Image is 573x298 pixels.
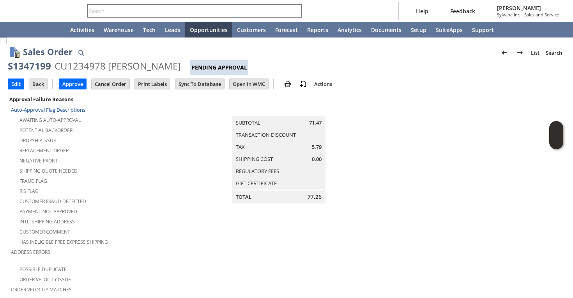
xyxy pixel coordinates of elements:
a: Customers [232,22,271,37]
a: Tax [236,143,245,150]
span: Tech [143,26,156,34]
span: 77.26 [308,193,322,201]
span: Leads [165,26,180,34]
span: 5.79 [312,143,322,151]
span: 0.00 [312,155,322,163]
a: Home [47,22,65,37]
span: Help [416,7,428,15]
a: Reports [302,22,333,37]
a: Setup [406,22,431,37]
svg: Search [291,6,300,16]
a: Activities [65,22,99,37]
input: Open In WMC [230,79,268,89]
input: Sync To Database [175,79,224,89]
span: SuiteApps [436,26,463,34]
span: Analytics [338,26,362,34]
span: Documents [371,26,401,34]
span: Oracle Guided Learning Widget. To move around, please hold and drag [549,136,563,150]
caption: Summary [232,104,325,116]
h1: Sales Order [23,45,73,58]
div: CU1234978 [PERSON_NAME] [55,60,181,72]
span: Warehouse [104,26,134,34]
a: Replacement Order [19,147,69,154]
span: Sylvane Inc [497,12,520,18]
a: Customer Comment [19,228,70,235]
a: Fraud Flag [19,178,47,184]
a: Regulatory Fees [236,168,279,175]
span: Feedback [450,7,475,15]
svg: Shortcuts [33,25,42,34]
input: Search [88,6,291,16]
a: Shipping Quote Needed [19,168,78,174]
input: Back [29,79,47,89]
a: Auto-Approval Flag Descriptions [11,106,85,113]
span: Support [472,26,494,34]
a: Actions [311,80,335,87]
span: Customers [237,26,266,34]
a: RIS flag [19,188,39,195]
div: Approval Failure Reasons [8,94,180,104]
input: Print Labels [135,79,170,89]
a: Leads [160,22,185,37]
img: add-record.svg [299,79,308,89]
a: Analytics [333,22,366,37]
div: Pending Approval [190,60,248,75]
span: Activities [70,26,94,34]
a: Gift Certificate [236,180,277,187]
svg: Home [51,25,61,34]
div: S1347199 [8,60,51,72]
span: Forecast [275,26,298,34]
span: 71.47 [309,119,322,127]
input: Edit [8,79,24,89]
img: Quick Find [76,48,86,57]
iframe: Click here to launch Oracle Guided Learning Help Panel [549,121,563,149]
a: Order Velocity Issue [19,276,71,283]
a: Search [543,46,565,59]
a: Address Errors [11,249,50,255]
a: Tech [138,22,160,37]
a: Has Ineligible Free Express Shipping [19,239,108,245]
a: List [528,46,543,59]
img: Next [515,48,525,57]
div: Shortcuts [28,22,47,37]
a: Shipping Cost [236,155,273,162]
a: Awaiting Auto-Approval [19,117,81,123]
span: Setup [411,26,426,34]
a: Negative Profit [19,157,58,164]
a: Documents [366,22,406,37]
svg: Recent Records [14,25,23,34]
a: Order Velocity Matches [11,286,72,293]
a: Dropship Issue [19,137,56,144]
a: SuiteApps [431,22,467,37]
span: Reports [307,26,328,34]
a: Customer Fraud Detected [19,198,86,205]
input: Approve [59,79,86,89]
a: Recent Records [9,22,28,37]
span: - [521,12,523,18]
a: Intl. Shipping Address [19,218,75,225]
a: Support [467,22,499,37]
a: Opportunities [185,22,232,37]
a: Warehouse [99,22,138,37]
img: Previous [500,48,509,57]
span: Sales and Service [524,12,559,18]
a: Forecast [271,22,302,37]
span: Opportunities [190,26,228,34]
a: Transaction Discount [236,131,296,138]
span: [PERSON_NAME] [497,4,559,12]
a: Subtotal [236,119,260,126]
a: Total [236,193,251,200]
a: Potential Backorder [19,127,73,134]
img: print.svg [283,79,292,89]
a: Possible Duplicate [19,266,67,273]
input: Cancel Order [92,79,129,89]
a: Payment not approved [19,208,77,215]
